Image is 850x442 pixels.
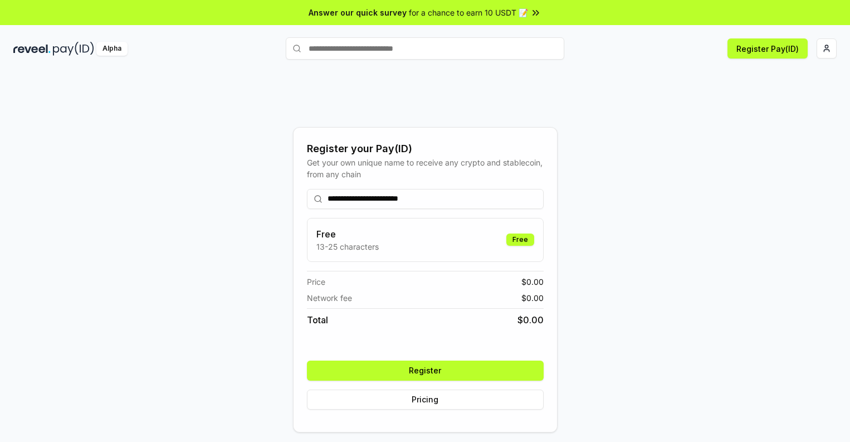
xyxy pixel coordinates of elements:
[307,141,544,157] div: Register your Pay(ID)
[307,390,544,410] button: Pricing
[307,276,325,288] span: Price
[13,42,51,56] img: reveel_dark
[506,234,534,246] div: Free
[307,313,328,327] span: Total
[316,241,379,252] p: 13-25 characters
[53,42,94,56] img: pay_id
[521,292,544,304] span: $ 0.00
[309,7,407,18] span: Answer our quick survey
[409,7,528,18] span: for a chance to earn 10 USDT 📝
[307,361,544,381] button: Register
[316,227,379,241] h3: Free
[727,38,808,59] button: Register Pay(ID)
[521,276,544,288] span: $ 0.00
[517,313,544,327] span: $ 0.00
[96,42,128,56] div: Alpha
[307,292,352,304] span: Network fee
[307,157,544,180] div: Get your own unique name to receive any crypto and stablecoin, from any chain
